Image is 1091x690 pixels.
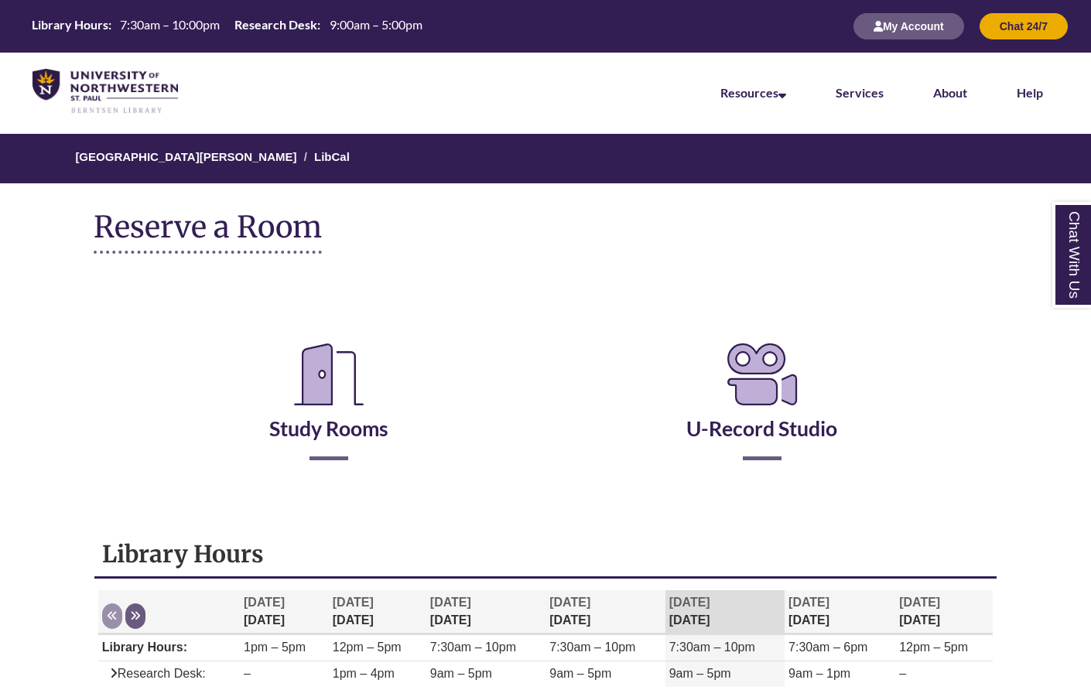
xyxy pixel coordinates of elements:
div: Reserve a Room [94,292,998,506]
span: 9am – 5pm [549,667,611,680]
td: Library Hours: [98,635,240,661]
button: Chat 24/7 [980,13,1068,39]
button: My Account [853,13,964,39]
span: 1pm – 4pm [333,667,395,680]
span: 7:30am – 10pm [549,640,635,654]
span: 12pm – 5pm [333,640,402,654]
a: LibCal [314,150,350,163]
a: About [933,85,967,100]
button: Next week [125,603,145,629]
h1: Library Hours [102,539,990,569]
span: [DATE] [244,596,285,609]
span: [DATE] [669,596,710,609]
th: [DATE] [895,590,993,634]
span: [DATE] [788,596,829,609]
span: [DATE] [899,596,940,609]
img: UNWSP Library Logo [32,69,178,114]
span: 12pm – 5pm [899,640,968,654]
a: Services [836,85,884,100]
a: Chat 24/7 [980,19,1068,32]
th: [DATE] [665,590,785,634]
span: 9am – 5pm [430,667,492,680]
a: Hours Today [26,16,428,36]
span: 7:30am – 10:00pm [120,17,220,32]
span: 9am – 5pm [669,667,731,680]
th: [DATE] [240,590,329,634]
span: 9:00am – 5:00pm [330,17,422,32]
span: 7:30am – 10pm [669,640,755,654]
th: Library Hours: [26,16,114,33]
a: Study Rooms [269,377,388,441]
button: Previous week [102,603,122,629]
nav: Breadcrumb [94,134,998,183]
span: 7:30am – 10pm [430,640,516,654]
th: [DATE] [545,590,665,634]
th: [DATE] [329,590,426,634]
th: Research Desk: [228,16,323,33]
a: U-Record Studio [686,377,837,441]
th: [DATE] [426,590,545,634]
a: Help [1017,85,1043,100]
span: 1pm – 5pm [244,640,306,654]
h1: Reserve a Room [94,210,322,254]
span: – [244,667,251,680]
span: Research Desk: [102,667,206,680]
span: [DATE] [430,596,471,609]
th: [DATE] [785,590,895,634]
span: [DATE] [333,596,374,609]
a: My Account [853,19,964,32]
span: 7:30am – 6pm [788,640,867,654]
a: [GEOGRAPHIC_DATA][PERSON_NAME] [75,150,296,163]
span: – [899,667,906,680]
span: 9am – 1pm [788,667,850,680]
a: Resources [720,85,786,100]
span: [DATE] [549,596,590,609]
table: Hours Today [26,16,428,35]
